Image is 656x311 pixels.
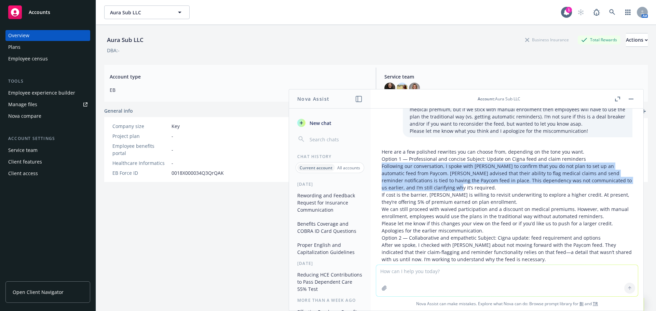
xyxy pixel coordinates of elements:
span: 0018X000034Q3QrQAK [172,169,224,176]
div: : Aura Sub LLC [478,96,520,102]
div: Overview [8,30,29,41]
img: photo [384,83,395,94]
div: Employee benefits portal [112,142,169,157]
a: Plans [5,42,90,53]
div: Account settings [5,135,90,142]
p: Please let me know what you think and I apologize for the miscommunication! [410,127,626,135]
p: After we spoke, I checked with [PERSON_NAME] about not moving forward with the Paycom feed. They ... [382,241,632,263]
a: Start snowing [574,5,588,19]
button: Rewording and Feedback Request for Insurance Communication [295,190,365,215]
div: Nova compare [8,111,41,122]
div: Aura Sub LLC [104,36,146,44]
span: Nova Assist can make mistakes. Explore what Nova can do: Browse prompt library for and [373,297,641,311]
img: photo [397,83,408,94]
span: Key [172,123,180,130]
div: 1 [566,7,572,13]
div: More than a week ago [289,297,371,303]
a: add [640,107,648,115]
div: Employee experience builder [8,87,75,98]
button: New chat [295,117,365,129]
p: Current account [300,165,332,171]
span: - [172,159,173,167]
div: Chat History [289,154,371,159]
a: Client features [5,156,90,167]
a: Client access [5,168,90,179]
div: Project plan [112,132,169,140]
h1: Nova Assist [297,95,329,102]
span: Open Client Navigator [13,288,64,296]
div: Client features [8,156,42,167]
a: Switch app [621,5,635,19]
div: DBA: - [107,47,120,54]
div: Business Insurance [522,36,572,44]
button: Reducing HCE Contributions to Pass Dependent Care 55% Test [295,269,365,295]
p: Please let me know if this changes your view on the feed or if you’d like us to push for a larger... [382,220,632,234]
a: Employee census [5,53,90,64]
div: Client access [8,168,38,179]
span: Accounts [29,10,50,15]
button: Benefits Coverage and COBRA ID Card Questions [295,218,365,237]
span: General info [104,107,133,114]
p: Option 2 — Collaborative and empathetic Subject: Cigna update: feed requirement and options [382,234,632,241]
div: Employee census [8,53,48,64]
a: Search [605,5,619,19]
span: - [172,146,173,153]
a: Overview [5,30,90,41]
button: Aura Sub LLC [104,5,190,19]
p: Following our conversation, I spoke with [PERSON_NAME] to confirm that you do not plan to set up ... [382,162,632,191]
a: Manage files [5,99,90,110]
span: Account [478,96,494,102]
div: Manage files [8,99,37,110]
a: Report a Bug [590,5,603,19]
div: [DATE] [289,181,371,187]
p: Option 1 — Professional and concise Subject: Update on Cigna feed and claim reminders [382,155,632,162]
span: EB [110,86,368,94]
div: Plans [8,42,20,53]
div: Actions [626,33,648,46]
p: We can still offer the plans with waived participation requirements and a discount off of the med... [410,99,626,127]
a: BI [579,301,584,307]
button: Actions [626,33,648,47]
a: Service team [5,145,90,156]
div: [DATE] [289,260,371,266]
a: Accounts [5,3,90,22]
img: photo [409,83,420,94]
span: Service team [384,73,642,80]
a: Nova compare [5,111,90,122]
p: If cost is the concern, they can go back to underwriting to consider a larger credit (current off... [382,263,632,277]
span: - [172,132,173,140]
a: TR [593,301,598,307]
div: EB Force ID [112,169,169,176]
span: Aura Sub LLC [110,9,169,16]
div: Company size [112,123,169,130]
span: New chat [308,119,331,127]
p: We can still proceed with waived participation and a discount on medical premiums. However, with ... [382,206,632,220]
input: Search chats [308,135,363,144]
div: Healthcare Informatics [112,159,169,167]
div: Tools [5,78,90,85]
p: All accounts [337,165,360,171]
span: Account type [110,73,368,80]
div: Service team [8,145,38,156]
p: If cost is the barrier, [PERSON_NAME] is willing to revisit underwriting to explore a higher cred... [382,191,632,206]
div: Total Rewards [578,36,620,44]
a: Employee experience builder [5,87,90,98]
p: Here are a few polished rewrites you can choose from, depending on the tone you want. [382,148,632,155]
button: Proper English and Capitalization Guidelines [295,239,365,258]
